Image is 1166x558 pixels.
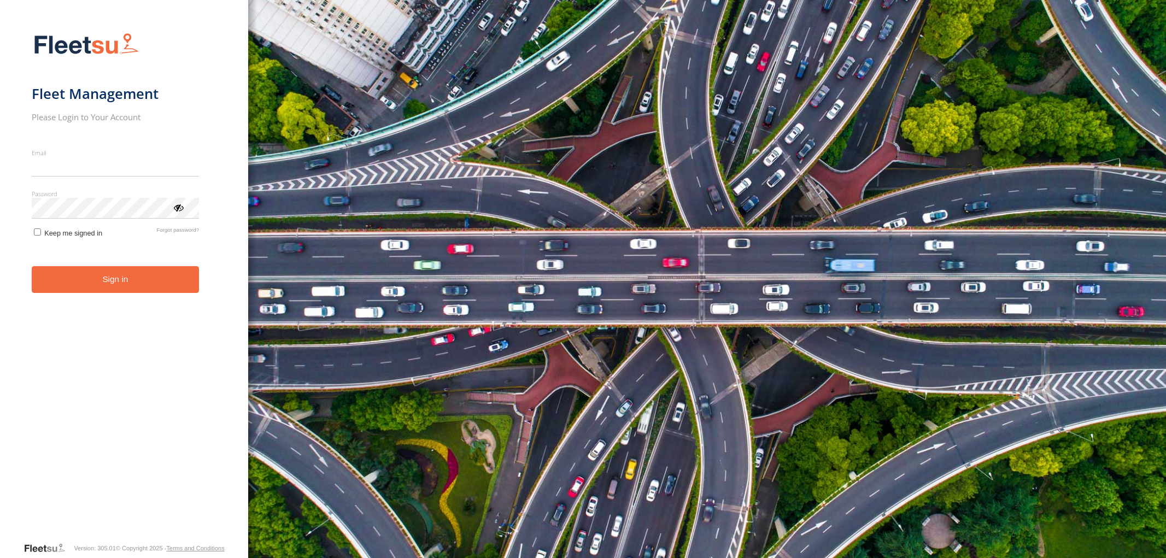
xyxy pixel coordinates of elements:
[32,111,200,122] h2: Please Login to Your Account
[74,545,115,551] div: Version: 305.01
[32,266,200,293] button: Sign in
[32,149,200,157] label: Email
[44,229,102,237] span: Keep me signed in
[156,227,199,237] a: Forgot password?
[32,26,217,542] form: main
[166,545,224,551] a: Terms and Conditions
[32,31,141,58] img: Fleetsu
[116,545,225,551] div: © Copyright 2025 -
[32,85,200,103] h1: Fleet Management
[34,228,41,236] input: Keep me signed in
[24,543,74,554] a: Visit our Website
[173,202,184,213] div: ViewPassword
[32,190,200,198] label: Password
